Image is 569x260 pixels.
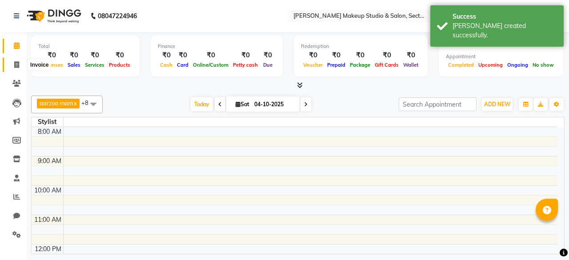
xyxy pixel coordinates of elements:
[325,50,348,60] div: ₹0
[175,62,191,68] span: Card
[107,50,132,60] div: ₹0
[231,50,260,60] div: ₹0
[260,50,276,60] div: ₹0
[73,100,77,107] a: x
[32,186,63,195] div: 10:00 AM
[65,50,83,60] div: ₹0
[252,98,296,111] input: 2025-10-04
[191,97,213,111] span: Today
[107,62,132,68] span: Products
[158,43,276,50] div: Finance
[38,50,65,60] div: ₹0
[98,4,137,28] b: 08047224946
[453,21,557,40] div: Bill created successfully.
[231,62,260,68] span: Petty cash
[36,127,63,136] div: 8:00 AM
[301,62,325,68] span: Voucher
[373,50,401,60] div: ₹0
[505,62,530,68] span: Ongoing
[158,62,175,68] span: Cash
[23,4,84,28] img: logo
[348,50,373,60] div: ₹0
[233,101,252,108] span: Sat
[530,62,556,68] span: No show
[38,43,132,50] div: Total
[81,99,95,106] span: +8
[175,50,191,60] div: ₹0
[453,12,557,21] div: Success
[301,50,325,60] div: ₹0
[32,215,63,224] div: 11:00 AM
[40,100,73,107] span: aarzoo mam
[476,62,505,68] span: Upcoming
[36,156,63,166] div: 9:00 AM
[158,50,175,60] div: ₹0
[191,62,231,68] span: Online/Custom
[348,62,373,68] span: Package
[32,117,63,127] div: Stylist
[325,62,348,68] span: Prepaid
[301,43,421,50] div: Redemption
[446,53,556,60] div: Appointment
[261,62,275,68] span: Due
[401,50,421,60] div: ₹0
[83,62,107,68] span: Services
[373,62,401,68] span: Gift Cards
[191,50,231,60] div: ₹0
[83,50,107,60] div: ₹0
[28,60,51,70] div: Invoice
[446,62,476,68] span: Completed
[65,62,83,68] span: Sales
[484,101,510,108] span: ADD NEW
[33,244,63,254] div: 12:00 PM
[482,98,513,111] button: ADD NEW
[399,97,477,111] input: Search Appointment
[401,62,421,68] span: Wallet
